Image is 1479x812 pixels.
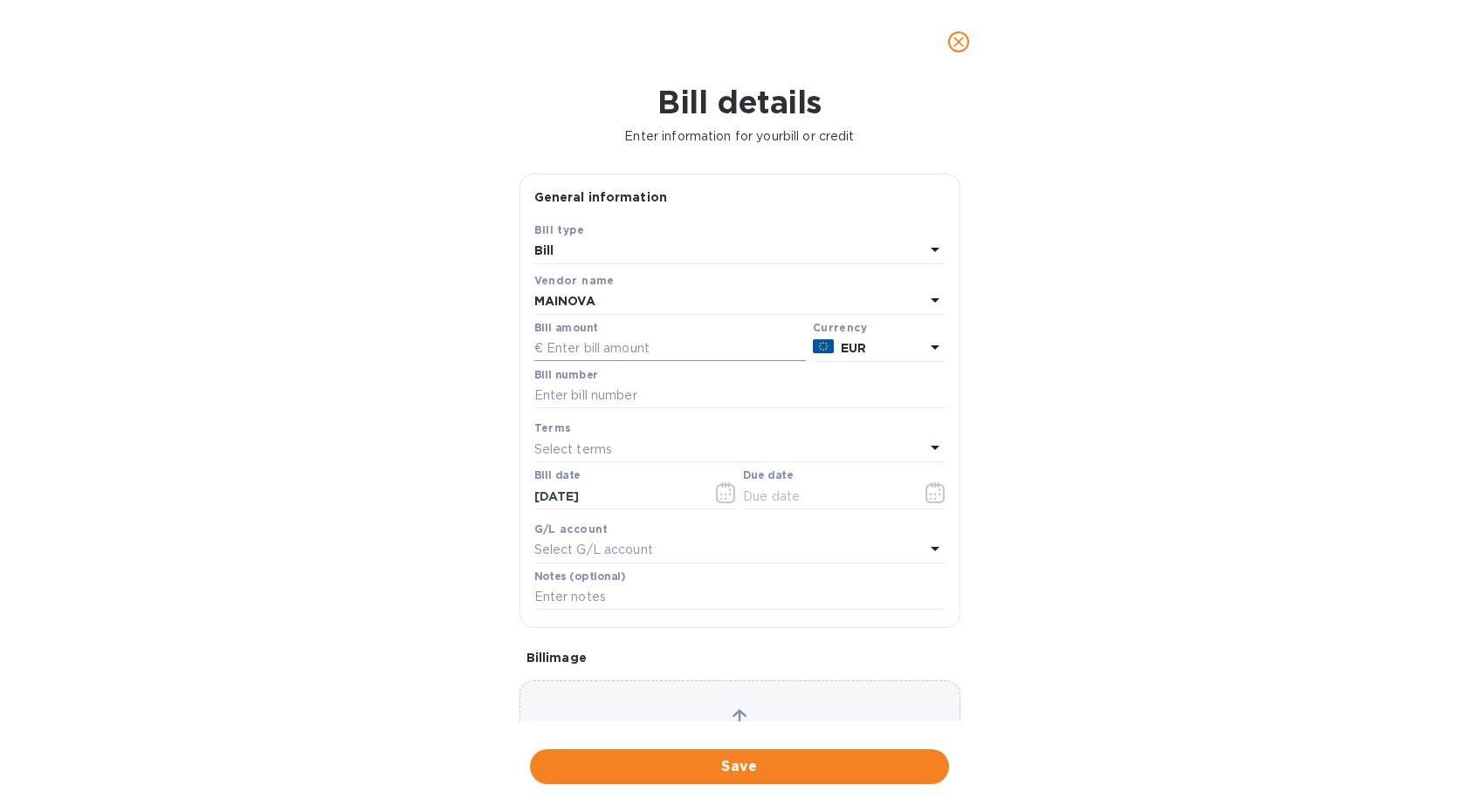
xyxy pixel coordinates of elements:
[534,522,609,536] b: G/L account
[534,440,613,459] p: Select terms
[544,756,935,777] span: Save
[813,321,867,334] b: Currency
[534,323,597,333] label: Bill amount
[534,294,596,308] b: MAINOVA
[534,243,554,257] b: Bill
[530,749,949,784] button: Save
[743,483,908,509] input: Due date
[534,541,653,559] p: Select G/L account
[14,127,1465,146] p: Enter information for your bill or credit
[534,223,585,236] b: Bill type
[841,341,866,355] b: EUR
[534,274,615,287] b: Vendor name
[526,649,953,666] p: Bill image
[534,483,699,509] input: Select date
[534,336,806,362] input: € Enter bill amount
[534,190,668,204] b: General information
[534,370,597,380] label: Bill number
[743,471,793,481] label: Due date
[534,383,946,409] input: Enter bill number
[534,584,946,611] input: Enter notes
[938,21,980,63] button: close
[534,421,572,434] b: Terms
[534,471,581,481] label: Bill date
[14,84,1465,120] h1: Bill details
[534,571,626,582] label: Notes (optional)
